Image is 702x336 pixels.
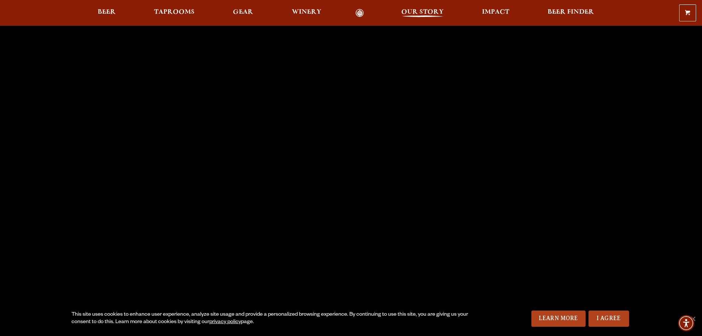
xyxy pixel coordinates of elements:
[287,9,326,17] a: Winery
[209,319,241,325] a: privacy policy
[228,9,258,17] a: Gear
[531,311,586,327] a: Learn More
[482,9,509,15] span: Impact
[401,9,444,15] span: Our Story
[477,9,514,17] a: Impact
[678,315,694,331] div: Accessibility Menu
[543,9,599,17] a: Beer Finder
[346,9,374,17] a: Odell Home
[397,9,448,17] a: Our Story
[98,9,116,15] span: Beer
[233,9,253,15] span: Gear
[71,311,471,326] div: This site uses cookies to enhance user experience, analyze site usage and provide a personalized ...
[149,9,199,17] a: Taprooms
[292,9,321,15] span: Winery
[93,9,121,17] a: Beer
[154,9,195,15] span: Taprooms
[589,311,629,327] a: I Agree
[548,9,594,15] span: Beer Finder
